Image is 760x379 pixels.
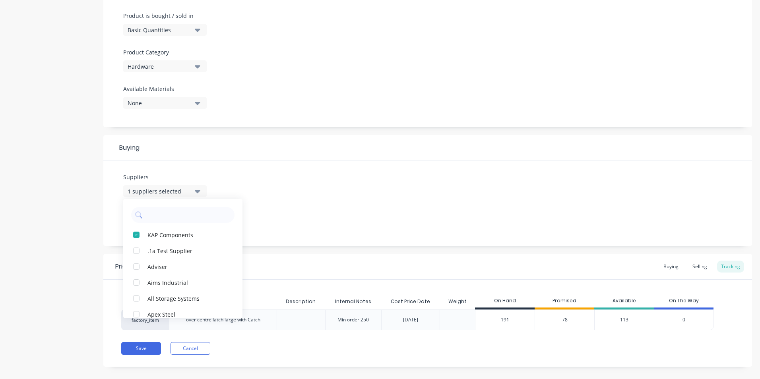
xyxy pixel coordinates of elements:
div: Weight [442,292,473,311]
button: Save [121,342,161,355]
label: Available Materials [123,85,207,93]
div: [DATE] [403,316,418,323]
button: 1 suppliers selected [123,185,207,197]
div: Adviser [147,262,227,271]
div: Promised [535,294,594,309]
span: 78 [562,316,568,323]
div: None [128,99,191,107]
button: Basic Quantities [123,24,207,36]
label: Suppliers [123,173,207,181]
div: 191 [475,310,535,330]
div: Hardware [128,62,191,71]
div: .1a Test Supplier [147,246,227,255]
div: Description [279,292,322,311]
div: On The Way [654,294,713,309]
div: 1 suppliers selected [128,187,191,195]
div: All Storage Systems [147,294,227,302]
div: Apex Steel [147,310,227,318]
div: 113 [594,309,654,330]
span: 0 [682,316,685,323]
div: Buying [659,261,682,273]
div: Buying [103,135,752,161]
label: Product Category [123,48,203,56]
button: None [123,97,207,109]
div: Min order 250 [337,316,369,323]
div: Tracking [717,261,744,273]
div: Aims Industrial [147,278,227,286]
div: Selling [688,261,711,273]
div: Pricing [115,262,136,271]
label: Product is bought / sold in [123,12,203,20]
button: Cancel [171,342,210,355]
div: Xero Item # [121,294,169,309]
div: On Hand [475,294,535,309]
div: Cost Price Date [384,292,436,311]
div: over centre latch large with Catch [186,316,260,323]
div: Internal Notes [329,292,378,311]
button: Hardware [123,60,207,72]
div: factory_item [121,309,169,330]
div: Available [594,294,654,309]
div: KAP Components [147,230,227,239]
div: Basic Quantities [128,26,191,34]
